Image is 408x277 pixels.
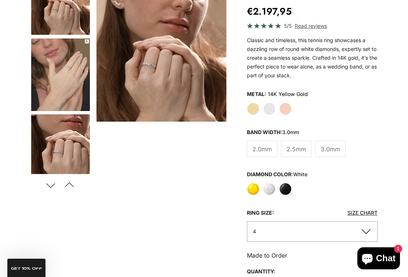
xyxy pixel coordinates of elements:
[355,247,402,271] inbox-online-store-chat: Shopify online store chat
[11,267,42,270] span: GET 10% Off
[247,127,299,138] legend: Band Width:
[253,228,256,234] span: 4
[347,210,378,216] a: Size Chart
[321,144,340,154] span: 3.0mm
[30,38,91,112] button: Go to item 5
[31,114,90,187] img: #YellowGold #WhiteGold #RoseGold
[31,38,90,111] img: #YellowGold #WhiteGold #RoseGold
[247,207,274,218] legend: Ring size:
[247,251,378,260] p: Made to Order
[284,22,292,30] span: 5/5
[282,129,299,135] variant-option-value: 3.0mm
[7,259,45,277] div: GET 10% Off
[268,89,308,100] variant-option-value: 14K Yellow Gold
[287,144,306,154] span: 2.5mm
[30,114,91,188] button: Go to item 6
[247,89,266,100] legend: Metal:
[295,22,327,30] span: Read reviews
[247,169,307,180] legend: Diamond Color:
[293,171,307,177] variant-option-value: white
[247,266,276,277] legend: Quantity:
[247,22,378,30] a: 5/5 Read reviews
[247,36,378,80] p: Classic and timeless, this tennis ring showcases a dazzling row of round white diamonds, expertly...
[247,221,378,241] button: 4
[247,4,292,19] sale-price: €2.197,95
[252,144,272,154] span: 2.0mm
